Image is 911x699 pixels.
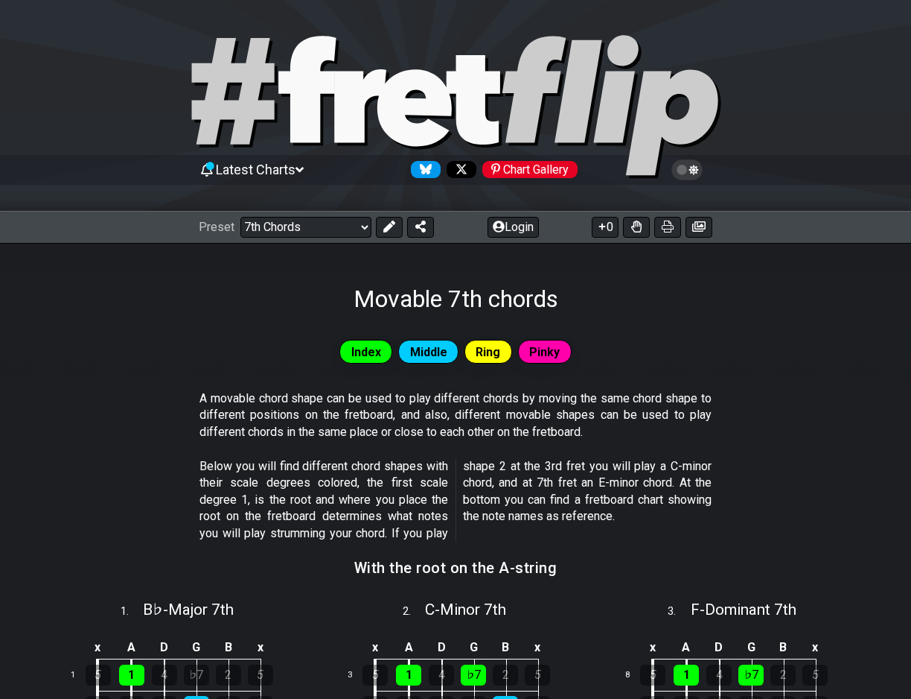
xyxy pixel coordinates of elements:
[407,217,434,238] button: Share Preset
[476,161,578,178] a: #fretflip at Pinterest
[396,665,421,686] div: 1
[429,665,454,686] div: 4
[244,635,276,660] td: x
[410,341,447,363] span: Middle
[493,665,518,686] div: 2
[458,635,490,660] td: G
[623,217,650,238] button: Toggle Dexterity for all fretkits
[482,161,578,178] div: Chart Gallery
[488,217,539,238] button: Login
[703,635,735,660] td: D
[425,635,458,660] td: D
[616,660,652,692] td: 8
[691,601,796,619] span: F - Dominant 7th
[248,665,273,686] div: 5
[670,635,703,660] td: A
[767,635,799,660] td: B
[403,604,425,620] span: 2 .
[354,285,558,313] h1: Movable 7th chords
[152,665,177,686] div: 4
[668,604,690,620] span: 3 .
[119,665,144,686] div: 1
[180,635,212,660] td: G
[81,635,115,660] td: x
[640,665,665,686] div: 5
[405,161,441,178] a: Follow #fretflip at Bluesky
[212,635,244,660] td: B
[490,635,522,660] td: B
[802,665,828,686] div: 5
[636,635,670,660] td: x
[738,665,764,686] div: ♭7
[354,560,557,576] h3: With the root on the A-string
[216,162,295,177] span: Latest Charts
[240,217,371,238] select: Preset
[679,163,696,177] span: Toggle light / dark theme
[706,665,732,686] div: 4
[685,217,712,238] button: Create image
[441,161,476,178] a: Follow #fretflip at X
[476,341,500,363] span: Ring
[62,660,98,692] td: 1
[529,341,560,363] span: Pinky
[392,635,426,660] td: A
[199,220,234,234] span: Preset
[592,217,618,238] button: 0
[735,635,767,660] td: G
[184,665,209,686] div: ♭7
[199,458,712,542] p: Below you will find different chord shapes with their scale degrees colored, the first scale degr...
[351,341,381,363] span: Index
[199,390,712,440] p: A movable chord shape can be used to play different chords by moving the same chord shape to diff...
[799,635,831,660] td: x
[525,665,550,686] div: 5
[674,665,699,686] div: 1
[115,635,148,660] td: A
[654,217,681,238] button: Print
[376,217,403,238] button: Edit Preset
[461,665,486,686] div: ♭7
[358,635,392,660] td: x
[362,665,388,686] div: 5
[121,604,143,620] span: 1 .
[143,601,234,619] span: B♭ - Major 7th
[425,601,506,619] span: C - Minor 7th
[522,635,554,660] td: x
[339,660,375,692] td: 3
[770,665,796,686] div: 2
[148,635,181,660] td: D
[216,665,241,686] div: 2
[86,665,111,686] div: 5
